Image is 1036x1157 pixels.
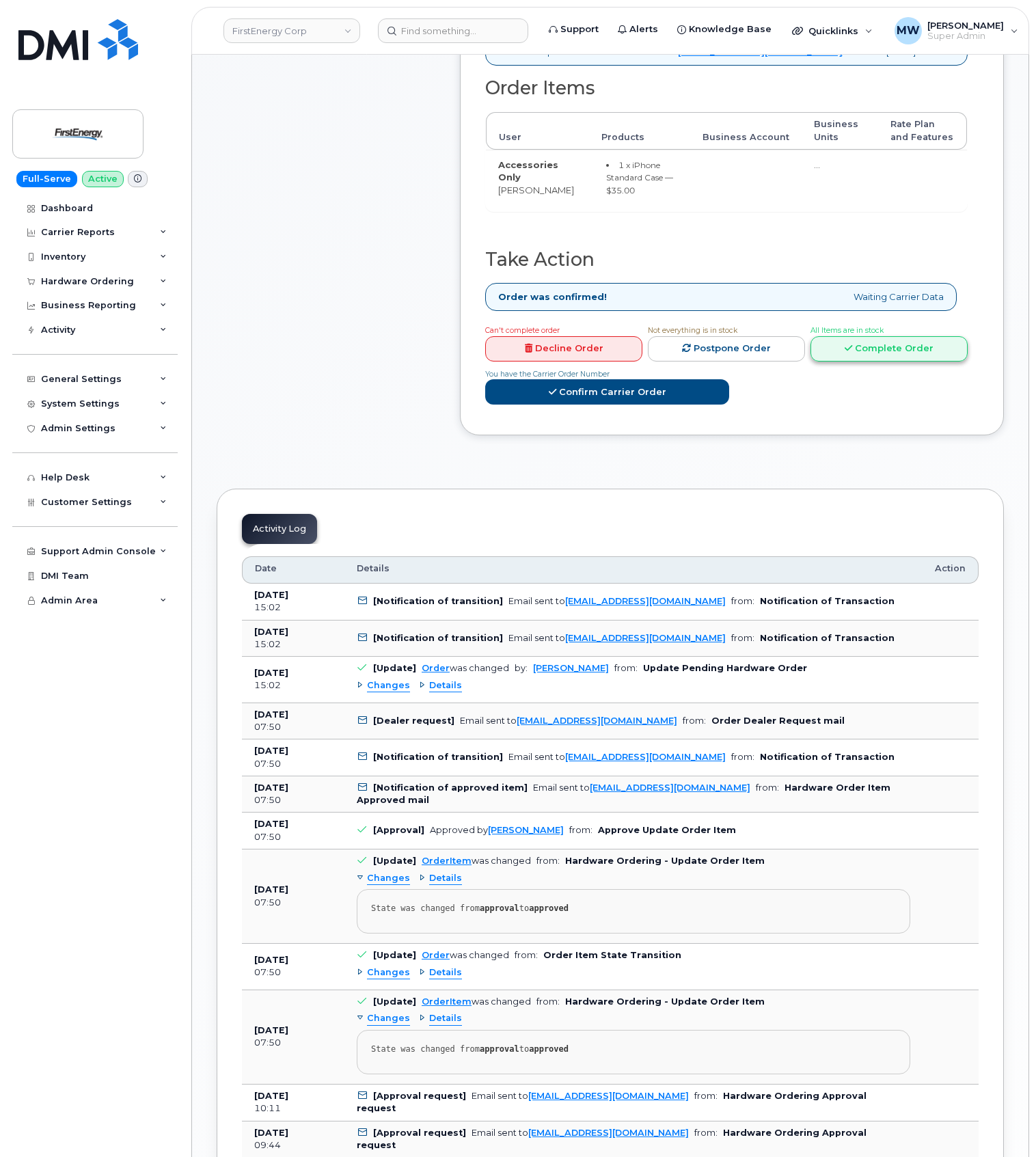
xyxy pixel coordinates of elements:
div: 07:50 [254,1037,332,1049]
h2: Order Items [485,78,968,98]
span: from: [756,782,779,793]
b: [Dealer request] [373,716,454,726]
b: Notification of Transaction [760,633,895,643]
a: Knowledge Base [668,16,781,43]
a: [EMAIL_ADDRESS][DOMAIN_NAME] [517,716,677,726]
div: 10:11 [254,1102,332,1115]
b: [DATE] [254,819,288,829]
strong: Order was confirmed! [498,290,607,303]
a: [PERSON_NAME] [488,825,564,835]
b: Hardware Ordering Approval request [357,1128,867,1150]
span: Super Admin [927,31,1004,42]
div: Email sent to [533,782,750,793]
a: [EMAIL_ADDRESS][DOMAIN_NAME] [528,1091,689,1101]
span: from: [614,663,638,673]
b: [Update] [373,856,416,866]
a: Order [422,950,450,960]
th: Products [589,112,690,150]
span: from: [731,752,754,762]
a: [EMAIL_ADDRESS][DOMAIN_NAME] [528,1128,689,1138]
b: Update Pending Hardware Order [643,663,807,673]
div: was changed [422,856,531,866]
span: from: [731,596,754,606]
b: [Approval request] [373,1091,466,1101]
b: [DATE] [254,627,288,637]
div: Quicklinks [782,17,882,44]
div: Approved by [430,825,564,835]
div: Email sent to [460,716,677,726]
iframe: Messenger Launcher [977,1098,1026,1147]
span: Changes [367,872,410,885]
div: 07:50 [254,831,332,843]
b: Hardware Ordering - Update Order Item [565,996,765,1007]
span: All Items are in stock [810,326,884,335]
div: 07:50 [254,966,332,979]
span: Date [255,562,277,575]
a: [EMAIL_ADDRESS][DOMAIN_NAME] [565,633,726,643]
a: Alerts [608,16,668,43]
span: from: [536,856,560,866]
span: from: [694,1128,718,1138]
div: was changed [422,663,509,673]
div: 09:44 [254,1139,332,1152]
div: 15:02 [254,601,332,614]
div: 07:50 [254,897,332,909]
b: Approve Update Order Item [598,825,736,835]
strong: approval [480,903,519,913]
b: [Notification of transition] [373,596,503,606]
a: FirstEnergy Corp [223,18,360,43]
th: Action [923,556,979,584]
th: User [486,112,589,150]
div: was changed [422,950,509,960]
div: State was changed from to [371,1044,896,1054]
a: OrderItem [422,996,472,1007]
span: Can't complete order [485,326,560,335]
th: Rate Plan and Features [878,112,967,150]
div: was changed [422,996,531,1007]
b: [DATE] [254,782,288,793]
span: Changes [367,966,410,979]
span: from: [536,996,560,1007]
span: [PERSON_NAME] [927,20,1004,31]
td: [PERSON_NAME] [486,150,589,211]
b: [DATE] [254,668,288,678]
b: Notification of Transaction [760,596,895,606]
span: from: [694,1091,718,1101]
a: Order [422,663,450,673]
h2: Take Action [485,249,968,270]
a: OrderItem [422,856,472,866]
div: Email sent to [472,1091,689,1101]
a: [EMAIL_ADDRESS][DOMAIN_NAME] [565,752,726,762]
span: Alerts [629,23,658,36]
b: [DATE] [254,1025,288,1035]
div: State was changed from to [371,903,896,914]
a: Decline Order [485,336,642,362]
b: [Notification of approved item] [373,782,528,793]
span: Quicklinks [808,25,858,36]
b: [DATE] [254,709,288,720]
span: Changes [367,679,410,692]
b: Order Dealer Request mail [711,716,845,726]
b: [DATE] [254,590,288,600]
span: from: [515,950,538,960]
b: [DATE] [254,746,288,756]
div: Waiting Carrier Data [485,283,957,311]
a: Confirm Carrier Order [485,379,729,405]
div: 07:50 [254,758,332,770]
span: You have the Carrier Order Number [485,370,610,379]
strong: Accessories Only [498,159,558,183]
b: [DATE] [254,1128,288,1138]
b: [Notification of transition] [373,633,503,643]
span: Support [560,23,599,36]
div: 15:02 [254,638,332,651]
span: … [814,159,820,170]
span: Not everything is in stock [648,326,737,335]
span: Knowledge Base [689,23,772,36]
span: by: [515,663,528,673]
small: 1 x iPhone Standard Case — $35.00 [606,160,673,195]
b: [DATE] [254,1091,288,1101]
a: Support [539,16,608,43]
b: [DATE] [254,884,288,895]
b: [Update] [373,950,416,960]
div: 07:50 [254,721,332,733]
